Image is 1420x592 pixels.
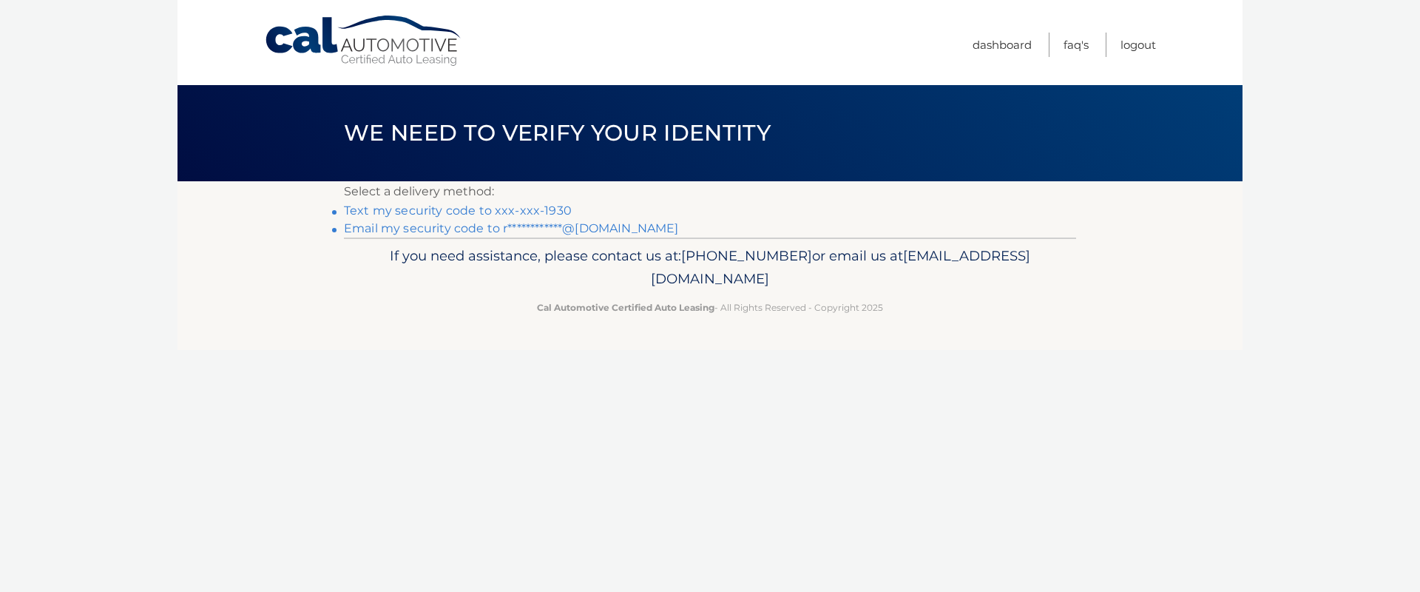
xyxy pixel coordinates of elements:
a: Cal Automotive [264,15,464,67]
a: Logout [1120,33,1156,57]
p: Select a delivery method: [344,181,1076,202]
span: [PHONE_NUMBER] [681,247,812,264]
p: If you need assistance, please contact us at: or email us at [354,244,1066,292]
span: We need to verify your identity [344,119,771,147]
strong: Cal Automotive Certified Auto Leasing [537,302,714,313]
a: Text my security code to xxx-xxx-1930 [344,203,572,218]
p: - All Rights Reserved - Copyright 2025 [354,300,1066,315]
a: FAQ's [1064,33,1089,57]
a: Dashboard [973,33,1032,57]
